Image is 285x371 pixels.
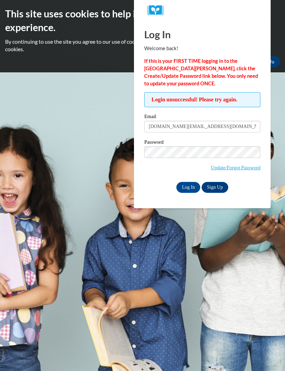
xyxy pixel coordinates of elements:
h1: Log In [144,27,260,41]
p: Welcome back! [144,45,260,52]
a: COX Campus [148,5,257,16]
strong: If this is your FIRST TIME logging in to the [GEOGRAPHIC_DATA][PERSON_NAME], click the Create/Upd... [144,58,258,86]
label: Email [144,114,260,121]
span: Login unsuccessful! Please try again. [144,92,260,107]
h2: This site uses cookies to help improve your learning experience. [5,7,280,34]
iframe: Button to launch messaging window [258,344,280,366]
a: Sign Up [202,182,228,193]
img: Logo brand [148,5,168,16]
p: By continuing to use the site you agree to our use of cookies. Use the ‘More info’ button to read... [5,38,280,53]
input: Log In [176,182,200,193]
a: Update/Forgot Password [211,165,260,170]
label: Password [144,140,260,146]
